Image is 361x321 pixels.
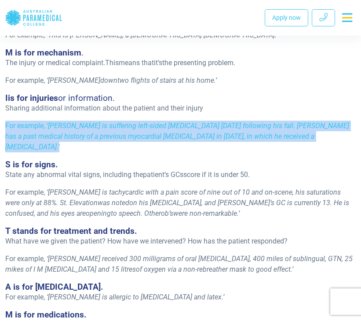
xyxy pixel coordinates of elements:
span: GCs [171,170,183,179]
span: .’ [57,143,59,151]
span: [PERSON_NAME] is tachycardic with a pain score of nine out of 10 and on-scene, his saturations we... [5,188,341,207]
span: down [100,76,117,85]
span: T stands for treatment and trends. [5,226,137,236]
span: ‘ [47,31,48,39]
span: For example, [5,188,45,196]
span: is for injuries [8,93,58,103]
span: the presenting problem. [162,59,235,67]
span: Sharing additional information about the patient and their injury [5,104,203,112]
span: .’ [222,293,224,301]
span: opening [86,209,111,218]
span: .’ [275,31,277,39]
span: [PERSON_NAME] [48,76,100,85]
span: . [81,48,84,58]
span: This [105,59,119,67]
span: patient’s [143,170,169,179]
span: State any abnormal vital signs, including the [5,170,143,179]
span: This is [PERSON_NAME], a [DEMOGRAPHIC_DATA] [DEMOGRAPHIC_DATA] [48,31,275,39]
span: For example, [5,76,45,85]
span: ob’s [161,209,173,218]
span: For example, [5,122,45,130]
span: For example, [5,255,45,263]
span: it’s [154,59,162,67]
span: .’ [237,209,240,218]
span: S is for signs. [5,159,58,170]
span: .’ [291,265,293,273]
button: Toggle navigation [339,10,356,26]
span: score if it is under 50. [183,170,250,179]
span: was noted [98,199,129,207]
span: ‘ [47,293,48,301]
span: to speech. Other [111,209,161,218]
span: M is for mechanism [5,48,81,58]
span: For example, [5,31,45,39]
span: What have we given the patient? How have we intervened? How has the patient responded? [5,237,288,245]
span: on his [MEDICAL_DATA], and [PERSON_NAME]’s GC is currently 13. He is confused, and his eyes are [5,199,349,218]
span: were non-remarkable [173,209,237,218]
span: ‘ [47,255,48,263]
span: A is for [MEDICAL_DATA]. [5,282,103,292]
span: ‘ [47,188,48,196]
a: Australian Paramedical College [5,4,62,32]
span: I [5,93,8,103]
span: For example, [5,293,45,301]
span: ’ [215,76,217,85]
span: ‘ [47,76,48,85]
span: [PERSON_NAME] is allergic to [MEDICAL_DATA] and latex [48,293,222,301]
span: of oxygen via a non-rebreather mask to good effect [136,265,291,273]
span: The injury or medical complaint. [5,59,105,67]
span: [PERSON_NAME] is suffering left-sided [MEDICAL_DATA] [DATE] following his fall. [PERSON_NAME] has... [5,122,349,151]
span: ‘ [47,122,48,130]
span: two flights of stairs at his home. [117,76,215,85]
a: Apply now [265,9,308,26]
span: [PERSON_NAME] received 300 milligrams of oral [MEDICAL_DATA], 400 miles of sublingual, GTN, 25 mi... [5,255,353,273]
span: M is for medications. [5,310,87,320]
span: or information. [58,93,115,103]
span: means that [119,59,154,67]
